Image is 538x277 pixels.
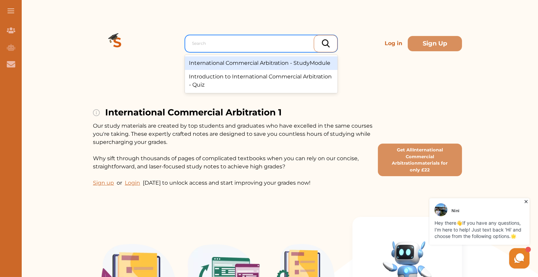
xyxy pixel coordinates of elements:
[322,39,330,48] img: search_icon
[93,179,114,187] p: Sign up
[382,37,405,50] p: Log in
[375,197,531,270] iframe: HelpCrunch
[93,19,142,68] img: Logo
[185,56,338,70] div: International Commercial Arbitration - StudyModule
[93,123,372,145] span: Our study materials are created by top students and graduates who have excelled in the same cours...
[408,36,462,51] button: Sign Up
[381,147,459,173] p: Get All International Commercial Arbitration materials for only £ 22
[117,179,122,187] span: or
[185,70,338,92] div: Introduction to International Commercial Arbitration - Quiz
[93,179,375,187] span: [DATE] to unlock access and start improving your grades now!
[93,109,100,116] img: info-img
[125,179,140,187] p: Login
[105,106,282,119] p: International Commercial Arbitration 1
[378,144,462,176] button: [object Object]
[93,155,359,170] span: Why sift through thousands of pages of complicated textbooks when you can rely on our concise, st...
